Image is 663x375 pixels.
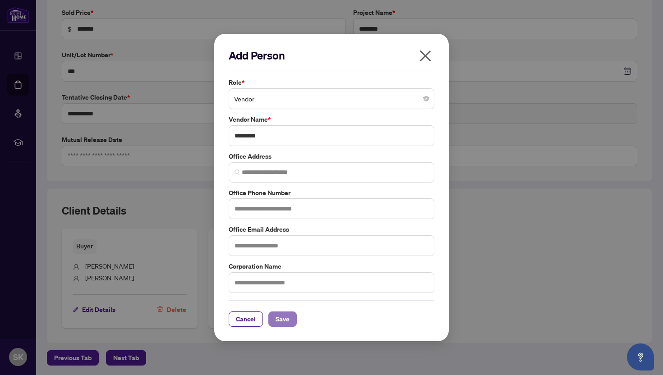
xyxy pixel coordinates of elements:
[229,114,434,124] label: Vendor Name
[229,151,434,161] label: Office Address
[268,311,297,327] button: Save
[229,224,434,234] label: Office Email Address
[229,261,434,271] label: Corporation Name
[234,90,429,107] span: Vendor
[229,188,434,198] label: Office Phone Number
[229,78,434,87] label: Role
[418,49,433,63] span: close
[276,312,290,326] span: Save
[236,312,256,326] span: Cancel
[235,169,240,175] img: search_icon
[229,48,434,63] h2: Add Person
[424,96,429,101] span: close-circle
[229,311,263,327] button: Cancel
[627,343,654,370] button: Open asap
